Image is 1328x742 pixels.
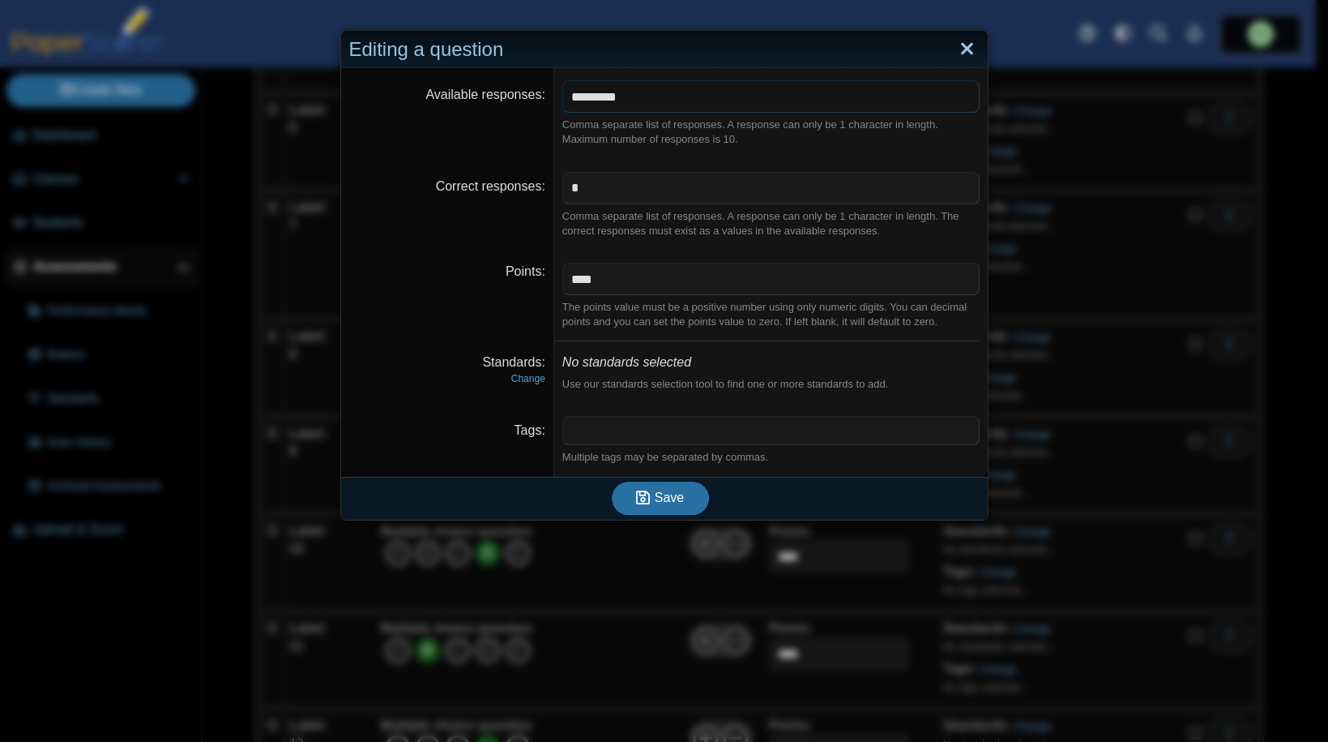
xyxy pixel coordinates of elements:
[515,423,545,437] label: Tags
[425,88,544,101] label: Available responses
[562,355,691,369] i: No standards selected
[562,450,980,465] div: Multiple tags may be separated by commas.
[954,36,980,63] a: Close
[562,377,980,392] div: Use our standards selection tool to find one or more standards to add.
[482,355,544,369] label: Standards
[562,118,980,147] div: Comma separate list of responses. A response can only be 1 character in length. Maximum number of...
[562,416,980,445] tags: ​
[612,482,709,514] button: Save
[436,179,545,193] label: Correct responses
[562,300,980,329] div: The points value must be a positive number using only numeric digits. You can decimal points and ...
[562,209,980,238] div: Comma separate list of responses. A response can only be 1 character in length. The correct respo...
[655,491,684,504] span: Save
[341,31,988,69] div: Editing a question
[506,264,545,278] label: Points
[511,373,545,384] a: Change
